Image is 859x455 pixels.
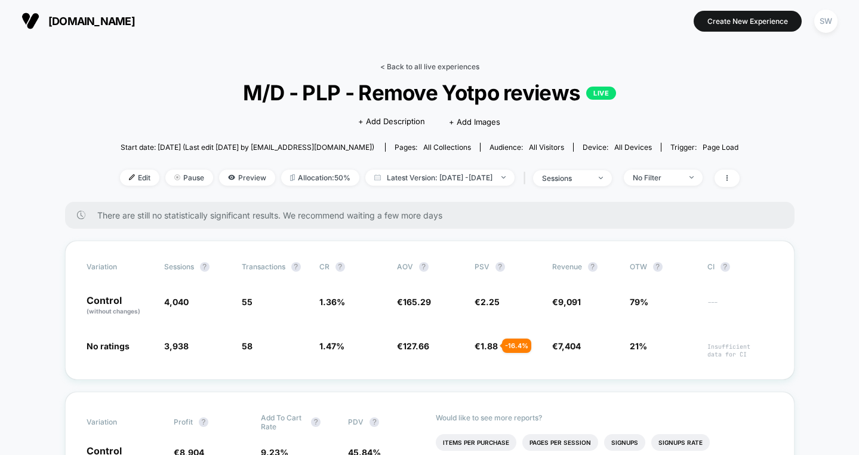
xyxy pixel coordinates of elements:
span: Variation [87,262,152,272]
span: Pause [165,170,213,186]
span: + Add Images [449,117,500,127]
span: PSV [475,262,489,271]
img: end [174,174,180,180]
button: ? [291,262,301,272]
span: CR [319,262,330,271]
p: Would like to see more reports? [436,413,773,422]
div: Pages: [395,143,471,152]
span: --- [707,299,773,316]
span: € [552,341,581,351]
span: All Visitors [529,143,564,152]
span: all collections [423,143,471,152]
span: Revenue [552,262,582,271]
button: ? [199,417,208,427]
span: 58 [242,341,253,351]
div: sessions [542,174,590,183]
button: ? [311,417,321,427]
button: ? [370,417,379,427]
span: Add To Cart Rate [261,413,305,431]
span: CI [707,262,773,272]
span: + Add Description [358,116,425,128]
button: ? [653,262,663,272]
button: ? [419,262,429,272]
div: No Filter [633,173,681,182]
span: [DOMAIN_NAME] [48,15,135,27]
li: Signups Rate [651,434,710,451]
span: € [552,297,581,307]
div: Trigger: [670,143,738,152]
span: 3,938 [164,341,189,351]
button: ? [335,262,345,272]
button: SW [811,9,841,33]
button: Create New Experience [694,11,802,32]
span: | [521,170,533,187]
img: calendar [374,174,381,180]
span: Sessions [164,262,194,271]
img: Visually logo [21,12,39,30]
span: Start date: [DATE] (Last edit [DATE] by [EMAIL_ADDRESS][DOMAIN_NAME]) [121,143,374,152]
span: Edit [120,170,159,186]
li: Pages Per Session [522,434,598,451]
span: Allocation: 50% [281,170,359,186]
span: 21% [630,341,647,351]
button: ? [721,262,730,272]
img: end [689,176,694,179]
span: Preview [219,170,275,186]
span: M/D - PLP - Remove Yotpo reviews [150,80,708,105]
span: € [397,341,429,351]
span: 2.25 [481,297,500,307]
img: end [599,177,603,179]
span: 1.47 % [319,341,344,351]
span: all devices [614,143,652,152]
img: edit [129,174,135,180]
span: 165.29 [403,297,431,307]
span: PDV [348,417,364,426]
span: Latest Version: [DATE] - [DATE] [365,170,515,186]
span: € [475,341,498,351]
span: Transactions [242,262,285,271]
span: AOV [397,262,413,271]
img: end [501,176,506,179]
span: Page Load [703,143,738,152]
span: 127.66 [403,341,429,351]
span: Device: [573,143,661,152]
span: Variation [87,413,152,431]
div: SW [814,10,838,33]
p: LIVE [586,87,616,100]
li: Signups [604,434,645,451]
img: rebalance [290,174,295,181]
span: 7,404 [558,341,581,351]
span: € [475,297,500,307]
div: Audience: [489,143,564,152]
span: No ratings [87,341,130,351]
li: Items Per Purchase [436,434,516,451]
p: Control [87,296,152,316]
span: There are still no statistically significant results. We recommend waiting a few more days [97,210,771,220]
button: ? [200,262,210,272]
span: 1.36 % [319,297,345,307]
span: 9,091 [558,297,581,307]
button: ? [588,262,598,272]
span: Insufficient data for CI [707,343,773,358]
div: - 16.4 % [502,339,531,353]
button: [DOMAIN_NAME] [18,11,138,30]
span: 1.88 [481,341,498,351]
span: 55 [242,297,253,307]
span: Profit [174,417,193,426]
a: < Back to all live experiences [380,62,479,71]
span: OTW [630,262,695,272]
span: € [397,297,431,307]
span: (without changes) [87,308,140,315]
span: 4,040 [164,297,189,307]
span: 79% [630,297,648,307]
button: ? [495,262,505,272]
